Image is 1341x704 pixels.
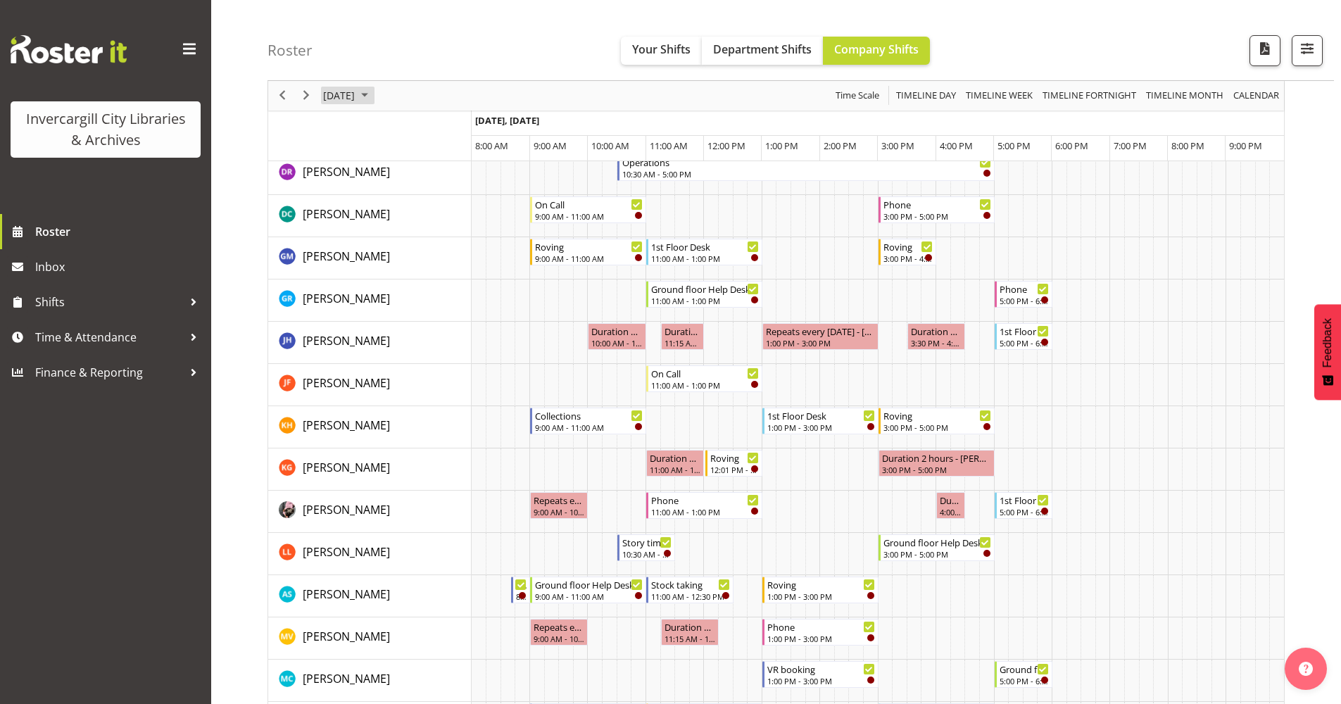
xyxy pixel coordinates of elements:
a: [PERSON_NAME] [303,586,390,603]
td: Michelle Cunningham resource [268,660,472,702]
div: Duration 1 hours - [PERSON_NAME] [591,324,642,338]
div: 11:00 AM - 12:00 PM [650,464,700,475]
div: Stock taking [651,577,730,591]
div: previous period [270,81,294,111]
div: Duration 1 hours - [PERSON_NAME] [911,324,962,338]
span: Time & Attendance [35,327,183,348]
div: Katie Greene"s event - Duration 1 hours - Katie Greene Begin From Wednesday, October 8, 2025 at 1... [646,450,704,477]
div: Gabriel McKay Smith"s event - 1st Floor Desk Begin From Wednesday, October 8, 2025 at 11:00:00 AM... [646,239,762,265]
div: Ground floor Help Desk [651,282,759,296]
div: Mandy Stenton"s event - Newspapers Begin From Wednesday, October 8, 2025 at 8:40:00 AM GMT+13:00 ... [511,577,530,603]
div: Repeats every [DATE] - [PERSON_NAME] [766,324,875,338]
div: October 8, 2025 [318,81,377,111]
div: Repeats every [DATE] - [PERSON_NAME] [534,493,584,507]
div: VR booking [767,662,875,676]
div: 3:30 PM - 4:30 PM [911,337,962,348]
span: [PERSON_NAME] [303,586,390,602]
div: Gabriel McKay Smith"s event - Roving Begin From Wednesday, October 8, 2025 at 3:00:00 PM GMT+13:0... [879,239,936,265]
div: Keyu Chen"s event - 1st Floor Desk Begin From Wednesday, October 8, 2025 at 5:00:00 PM GMT+13:00 ... [995,492,1052,519]
span: 4:00 PM [940,139,973,152]
button: October 2025 [321,87,374,105]
a: [PERSON_NAME] [303,543,390,560]
div: 10:30 AM - 5:00 PM [622,168,991,180]
td: Marion van Voornveld resource [268,617,472,660]
a: [PERSON_NAME] [303,417,390,434]
div: 3:00 PM - 5:00 PM [882,464,991,475]
div: 4:00 PM - 4:30 PM [940,506,962,517]
td: Lynette Lockett resource [268,533,472,575]
span: [PERSON_NAME] [303,164,390,180]
a: [PERSON_NAME] [303,332,390,349]
a: [PERSON_NAME] [303,248,390,265]
div: 1st Floor Desk [651,239,759,253]
span: Shifts [35,291,183,313]
div: Kaela Harley"s event - Roving Begin From Wednesday, October 8, 2025 at 3:00:00 PM GMT+13:00 Ends ... [879,408,995,434]
a: [PERSON_NAME] [303,459,390,476]
span: Your Shifts [632,42,691,57]
div: Michelle Cunningham"s event - Ground floor Help Desk Begin From Wednesday, October 8, 2025 at 5:0... [995,661,1052,688]
div: 10:00 AM - 11:00 AM [591,337,642,348]
td: Donald Cunningham resource [268,195,472,237]
div: 9:00 AM - 11:00 AM [535,422,643,433]
button: Download a PDF of the roster for the current day [1249,35,1280,66]
div: Roving [883,408,991,422]
button: Timeline Day [894,87,959,105]
div: Grace Roscoe-Squires"s event - Ground floor Help Desk Begin From Wednesday, October 8, 2025 at 11... [646,281,762,308]
div: Debra Robinson"s event - Operations Begin From Wednesday, October 8, 2025 at 10:30:00 AM GMT+13:0... [617,154,995,181]
div: On Call [535,197,643,211]
span: 5:00 PM [997,139,1031,152]
span: Timeline Fortnight [1041,87,1138,105]
div: Jillian Hunter"s event - Duration 0 hours - Jillian Hunter Begin From Wednesday, October 8, 2025 ... [661,323,705,350]
a: [PERSON_NAME] [303,163,390,180]
div: 9:00 AM - 11:00 AM [535,253,643,264]
span: Department Shifts [713,42,812,57]
span: Feedback [1321,318,1334,367]
div: Collections [535,408,643,422]
div: 1:00 PM - 3:00 PM [767,633,875,644]
div: Keyu Chen"s event - Phone Begin From Wednesday, October 8, 2025 at 11:00:00 AM GMT+13:00 Ends At ... [646,492,762,519]
div: 11:00 AM - 1:00 PM [651,379,759,391]
div: Keyu Chen"s event - Duration 0 hours - Keyu Chen Begin From Wednesday, October 8, 2025 at 4:00:00... [936,492,965,519]
a: [PERSON_NAME] [303,628,390,645]
span: Timeline Week [964,87,1034,105]
span: Roster [35,221,204,242]
td: Katie Greene resource [268,448,472,491]
div: Marion van Voornveld"s event - Phone Begin From Wednesday, October 8, 2025 at 1:00:00 PM GMT+13:0... [762,619,879,646]
td: Grace Roscoe-Squires resource [268,279,472,322]
div: 12:01 PM - 1:00 PM [710,464,759,475]
a: [PERSON_NAME] [303,501,390,518]
button: Timeline Week [964,87,1035,105]
span: [PERSON_NAME] [303,375,390,391]
div: Katie Greene"s event - Roving Begin From Wednesday, October 8, 2025 at 12:01:00 PM GMT+13:00 Ends... [705,450,762,477]
div: Ground floor Help Desk [1000,662,1049,676]
img: Rosterit website logo [11,35,127,63]
div: Ground floor Help Desk [535,577,643,591]
button: Department Shifts [702,37,823,65]
span: Timeline Month [1145,87,1225,105]
span: Company Shifts [834,42,919,57]
span: Timeline Day [895,87,957,105]
div: 11:00 AM - 1:00 PM [651,295,759,306]
span: 8:00 AM [475,139,508,152]
div: 1:00 PM - 3:00 PM [767,591,875,602]
div: On Call [651,366,759,380]
div: 11:00 AM - 1:00 PM [651,253,759,264]
td: Jillian Hunter resource [268,322,472,364]
span: [PERSON_NAME] [303,502,390,517]
div: Mandy Stenton"s event - Stock taking Begin From Wednesday, October 8, 2025 at 11:00:00 AM GMT+13:... [646,577,734,603]
div: 3:00 PM - 5:00 PM [883,548,991,560]
button: Company Shifts [823,37,930,65]
span: 3:00 PM [881,139,914,152]
a: [PERSON_NAME] [303,206,390,222]
div: Ground floor Help Desk [883,535,991,549]
div: Duration 1 hours - [PERSON_NAME] [665,620,715,634]
button: Timeline Month [1144,87,1226,105]
span: 8:00 PM [1171,139,1204,152]
span: [PERSON_NAME] [303,671,390,686]
div: 9:00 AM - 10:00 AM [534,633,584,644]
a: [PERSON_NAME] [303,290,390,307]
a: [PERSON_NAME] [303,670,390,687]
div: Michelle Cunningham"s event - VR booking Begin From Wednesday, October 8, 2025 at 1:00:00 PM GMT+... [762,661,879,688]
span: [PERSON_NAME] [303,291,390,306]
img: help-xxl-2.png [1299,662,1313,676]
